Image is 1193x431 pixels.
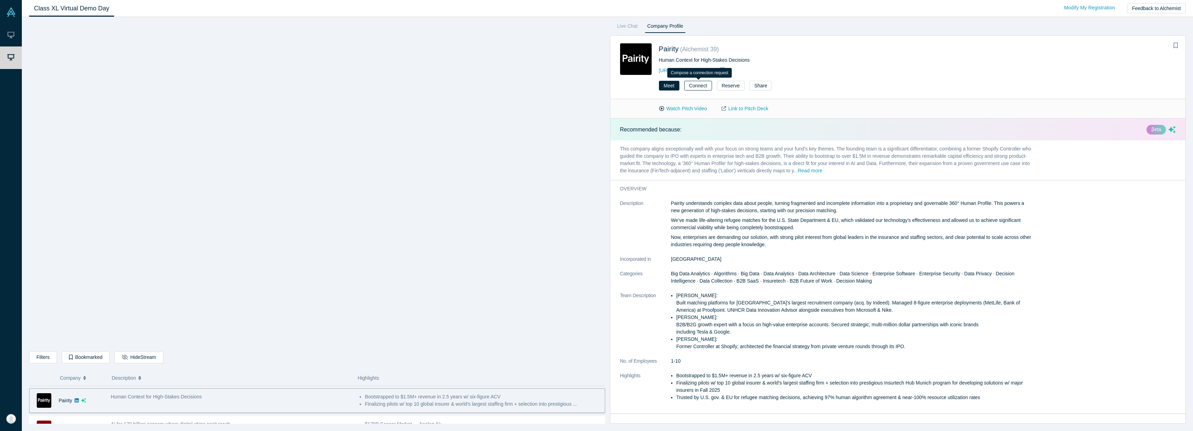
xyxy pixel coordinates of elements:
[37,393,51,408] img: Pairity's Logo
[62,351,110,363] button: Bookmarked
[645,22,685,33] a: Company Profile
[659,68,710,73] a: [URL][DOMAIN_NAME]
[671,234,1032,248] p: Now, enterprises are demanding our solution, with strong pilot interest from global leaders in th...
[60,371,105,385] button: Company
[671,271,1015,284] span: Big Data Analytics · Algorithms · Big Data · Data Analytics · Data Architecture · Data Science · ...
[620,200,671,256] dt: Description
[620,256,671,270] dt: Incorporated in
[60,371,81,385] span: Company
[620,423,1022,431] h3: Founders
[1127,3,1186,13] button: Feedback to Alchemist
[6,7,16,17] img: Alchemist Vault Logo
[676,292,1032,314] li: [PERSON_NAME]: Built matching platforms for [GEOGRAPHIC_DATA]'s largest recruitment company (acq....
[714,103,776,115] a: Link to Pitch Deck
[615,22,640,33] a: Live Chat
[659,81,679,90] button: Meet
[620,185,1022,192] h3: overview
[671,217,1032,231] p: We’ve made life-altering refugee matches for the U.S. State Department & EU, which validated our ...
[676,372,1032,379] li: Bootstrapped to $1.5M+ revenue in 2.5 years w/ six-figure ACV
[111,394,202,399] span: Human Context for High-Stakes Decisions
[112,371,136,385] span: Description
[652,103,714,115] button: Watch Pitch Video
[81,398,86,403] svg: dsa ai sparkles
[676,379,1032,394] li: Finalizing pilots w/ top 10 global insurer & world's largest staffing firm + selection into prest...
[1057,2,1122,14] a: Modify My Registration
[620,357,671,372] dt: No. of Employees
[111,421,230,427] span: AI for 170 billion sensors where digital chips can't reach
[365,400,601,408] li: Finalizing pilots w/ top 10 global insurer & world's largest staffing firm + selection into prest...
[671,357,1032,365] dd: 1-10
[620,43,652,75] img: Pairity's Logo
[680,46,719,53] small: ( Alchemist 39 )
[659,57,890,64] div: Human Context for High-Stakes Decisions
[620,270,671,292] dt: Categories
[112,371,351,385] button: Description
[676,394,1032,401] li: Trusted by U.S. gov. & EU for refugee matching decisions, achieving 97% human algorithm agreement...
[1171,41,1181,51] button: Bookmark
[1147,125,1166,135] div: βeta
[29,0,114,17] a: Class XL Virtual Demo Day
[365,393,601,400] li: Bootstrapped to $1.5M+ revenue in 2.5 years w/ six-figure ACV
[749,81,772,90] button: Share
[365,421,601,428] li: $170B Sensor Market → Analog AI;
[620,372,671,408] dt: Highlights
[1168,126,1176,133] svg: dsa ai sparkles
[676,336,1032,350] li: [PERSON_NAME]: Former Controller at Shopify; architected the financial strategy from private vent...
[114,351,163,363] button: HideStream
[671,256,1032,263] dd: [GEOGRAPHIC_DATA]
[29,23,605,346] iframe: Alchemist Class XL Demo Day: Vault
[358,375,379,381] span: Highlights
[610,140,1042,180] p: This company aligns exceptionally well with your focus on strong teams and your fund's key themes...
[59,398,72,403] a: Pairity
[717,81,745,90] button: Reserve
[676,314,1032,336] li: [PERSON_NAME]: B2B/B2G growth expert with a focus on high-value enterprise accounts. Secured stra...
[671,200,1032,214] p: Pairity understands complex data about people, turning fragmented and incomplete information into...
[620,126,682,134] p: Recommended because:
[684,81,712,90] button: Connect
[798,167,822,175] button: Read more
[620,292,671,357] dt: Team Description
[659,45,679,53] a: Pairity
[6,414,16,424] img: Linus Liang's Account
[29,351,57,363] button: Filters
